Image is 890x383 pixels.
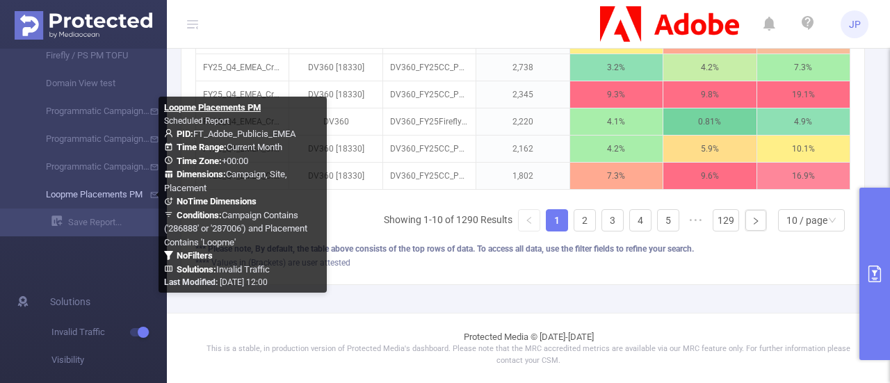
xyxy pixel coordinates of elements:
a: 2 [574,210,595,231]
p: DV360 [18330] [289,136,382,162]
p: 2,162 [476,136,569,162]
p: 2,738 [476,54,569,81]
p: 4.2% [570,136,663,162]
li: 4 [629,209,652,231]
li: 129 [713,209,739,231]
span: [DATE] 12:00 [164,277,268,287]
p: 4.1% [570,108,663,135]
li: Next 5 Pages [685,209,707,231]
p: 2,345 [476,81,569,108]
i: icon: left [525,216,533,225]
p: DV360_FY25CC_PSP_Affinity-Discover-IND-PHSP-Google_DE_DSK_ST_728x90_Nicola-Creative1-LoopMe-HighI... [383,81,476,108]
span: ••• [685,209,707,231]
p: 7.3% [570,163,663,189]
li: 5 [657,209,679,231]
span: Campaign Contains ('286888' or '287006') and Placement Contains 'Loopme' [164,210,307,247]
span: Campaign, Site, Placement [164,169,287,193]
span: Scheduled Report [164,116,229,126]
b: Last Modified: [164,277,218,287]
p: FY25_Q4_EMEA_Creative_EveryoneCan_Progression_Progression_CP2ZDP1_P42497_NA [286888] [196,54,289,81]
li: 3 [601,209,624,231]
a: 3 [602,210,623,231]
b: Time Range: [177,142,227,152]
p: 16.9% [757,163,850,189]
a: 129 [713,210,738,231]
b: Dimensions : [177,169,226,179]
p: 19.1% [757,81,850,108]
p: DV360 [18330] [289,163,382,189]
p: DV360 [18330] [289,81,382,108]
i: icon: right [752,217,760,225]
a: Firefly / PS PM TOFU [28,42,150,70]
a: Programmatic Campaigns Monthly MFA [28,125,150,153]
li: 1 [546,209,568,231]
span: Invalid Traffic [51,318,167,346]
p: 5.9% [663,136,756,162]
p: 7.3% [757,54,850,81]
p: FY25_Q4_EMEA_Creative_EveryoneCan_Progression_Progression_CP2ZDP1_P42497_NA [286888] [196,81,289,108]
p: DV360_FY25CC_PSP_Affinity-Discover-IND-PHSP-Google_FR_DSK_ST_300x600_Zak-Creative1-LoopMe-HighImp... [383,136,476,162]
a: Save Report... [51,209,167,236]
p: DV360 [18330] [289,54,382,81]
a: 5 [658,210,679,231]
img: Protected Media [15,11,152,40]
p: 1,802 [476,163,569,189]
li: 2 [574,209,596,231]
a: Loopme Placements PM [28,181,150,209]
span: JP [849,10,861,38]
p: This is a stable, in production version of Protected Media's dashboard. Please note that the MRC ... [202,343,855,366]
p: 2,220 [476,108,569,135]
b: PID: [177,129,193,139]
b: Conditions : [177,210,222,220]
span: FT_Adobe_Publicis_EMEA Current Month +00:00 [164,129,307,275]
p: DV360_FY25CC_PSP_Affinity-Discover-IND-PHSP-Google_DE_DSK_ST_300x250_Nicola-Creative1-LoopMe-High... [383,163,476,189]
p: 4.9% [757,108,850,135]
i: icon: down [828,216,836,226]
li: Previous Page [518,209,540,231]
a: Domain View test [28,70,150,97]
div: *** Please note, By default, the table above consists of the top rows of data. To access all data... [195,243,850,255]
p: DV360_FY25CC_PSP_Affinity-Discover-IND-PHSP-Google_FR_DSK_ST_300x250_Zak-Creative1-LoopMe-HighImp... [383,54,476,81]
p: 3.2% [570,54,663,81]
b: No Time Dimensions [177,196,257,206]
p: DV360_FY25Firefly_PSP_CAffinity-AIAssistant-All-Fire-Google_UK_DSK_VID_1920x1080_Sizzle-LoopMe-In... [383,108,476,135]
div: 10 / page [786,210,827,231]
b: Solutions : [177,264,216,275]
a: 4 [630,210,651,231]
p: 9.6% [663,163,756,189]
p: 9.3% [570,81,663,108]
b: Loopme Placements PM [164,102,261,113]
p: 9.8% [663,81,756,108]
a: Programmatic Campaigns Monthly Blocked [28,153,150,181]
div: **** Values in (Brackets) are user attested [195,256,850,269]
a: Programmatic Campaigns Monthly IVT [28,97,150,125]
li: Showing 1-10 of 1290 Results [384,209,512,231]
p: 10.1% [757,136,850,162]
b: Time Zone: [177,156,222,166]
p: DV360 [289,108,382,135]
span: Solutions [50,288,90,316]
b: No Filters [177,250,213,261]
p: 0.81% [663,108,756,135]
i: icon: user [164,129,177,138]
span: Visibility [51,346,167,374]
p: 4.2% [663,54,756,81]
span: Invalid Traffic [177,264,270,275]
li: Next Page [745,209,767,231]
a: 1 [547,210,567,231]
